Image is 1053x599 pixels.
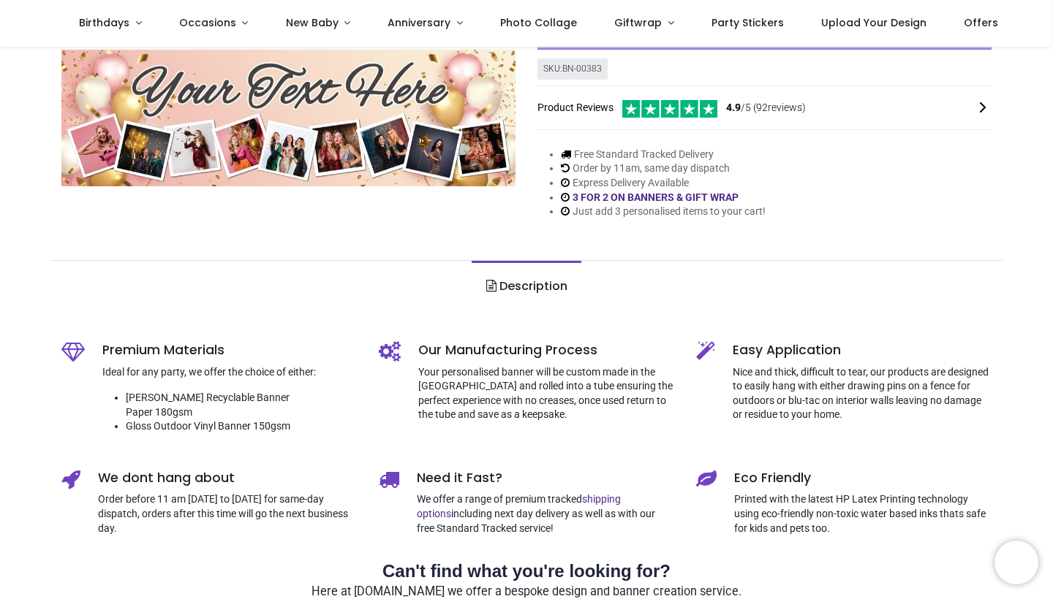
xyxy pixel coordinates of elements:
span: Giftwrap [614,15,662,30]
div: SKU: BN-00383 [537,58,608,80]
li: Just add 3 personalised items to your cart! [561,205,766,219]
h5: Eco Friendly [734,469,992,487]
span: Upload Your Design [821,15,926,30]
p: Ideal for any party, we offer the choice of either: [102,365,357,380]
h5: Premium Materials [102,341,357,359]
p: Nice and thick, difficult to tear, our products are designed to easily hang with either drawing p... [733,365,992,422]
li: Gloss Outdoor Vinyl Banner 150gsm [126,419,357,434]
li: Free Standard Tracked Delivery [561,148,766,162]
span: Party Stickers [712,15,784,30]
span: Offers [964,15,998,30]
div: Product Reviews [537,98,992,118]
p: Order before 11 am [DATE] to [DATE] for same-day dispatch, orders after this time will go the nex... [98,492,357,535]
span: Occasions [179,15,236,30]
span: Birthdays [79,15,129,30]
span: Anniversary [388,15,450,30]
span: 4.9 [726,102,741,113]
h5: We dont hang about [98,469,357,487]
h2: Can't find what you're looking for? [61,559,992,584]
h5: Need it Fast? [417,469,674,487]
iframe: Brevo live chat [994,541,1038,584]
p: Printed with the latest HP Latex Printing technology using eco-friendly non-toxic water based ink... [734,492,992,535]
a: 3 FOR 2 ON BANNERS & GIFT WRAP [573,191,739,203]
li: [PERSON_NAME] Recyclable Banner Paper 180gsm [126,391,357,419]
span: /5 ( 92 reviews) [726,101,806,115]
h5: Easy Application [733,341,992,359]
span: Photo Collage [500,15,577,30]
li: Order by 11am, same day dispatch [561,161,766,176]
a: Description [472,261,581,312]
p: We offer a range of premium tracked including next day delivery as well as with our free Standard... [417,492,674,535]
li: Express Delivery Available [561,176,766,191]
img: Personalised Happy Birthday Banner - Pink & Gold Balloons - 9 Photo Upload [61,50,516,186]
p: Your personalised banner will be custom made in the [GEOGRAPHIC_DATA] and rolled into a tube ensu... [418,365,674,422]
h5: Our Manufacturing Process [418,341,674,359]
span: New Baby [286,15,339,30]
